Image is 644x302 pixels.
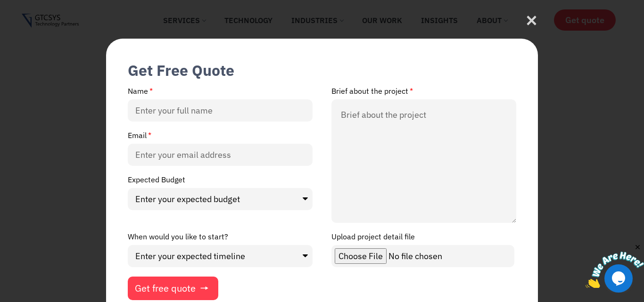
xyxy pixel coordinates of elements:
[128,233,228,245] label: When would you like to start?
[128,131,151,144] label: Email
[331,233,415,245] label: Upload project detail file
[331,87,413,99] label: Brief about the project
[128,99,313,122] input: Enter your full name
[135,284,196,293] span: Get free quote
[128,277,218,300] button: Get free quote
[128,87,516,300] form: New Form
[128,144,313,166] input: Enter your email address
[128,176,185,188] label: Expected Budget
[128,60,234,80] div: Get Free Quote
[586,243,644,288] iframe: chat widget
[128,87,153,99] label: Name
